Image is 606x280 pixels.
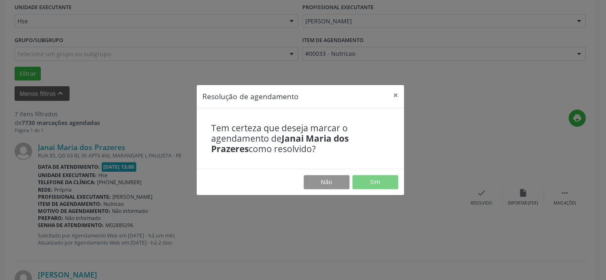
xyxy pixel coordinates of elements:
button: Close [387,85,404,105]
b: Janai Maria dos Prazeres [211,132,349,155]
h5: Resolução de agendamento [202,91,299,102]
button: Sim [352,175,398,189]
button: Não [304,175,349,189]
h4: Tem certeza que deseja marcar o agendamento de como resolvido? [211,123,389,155]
